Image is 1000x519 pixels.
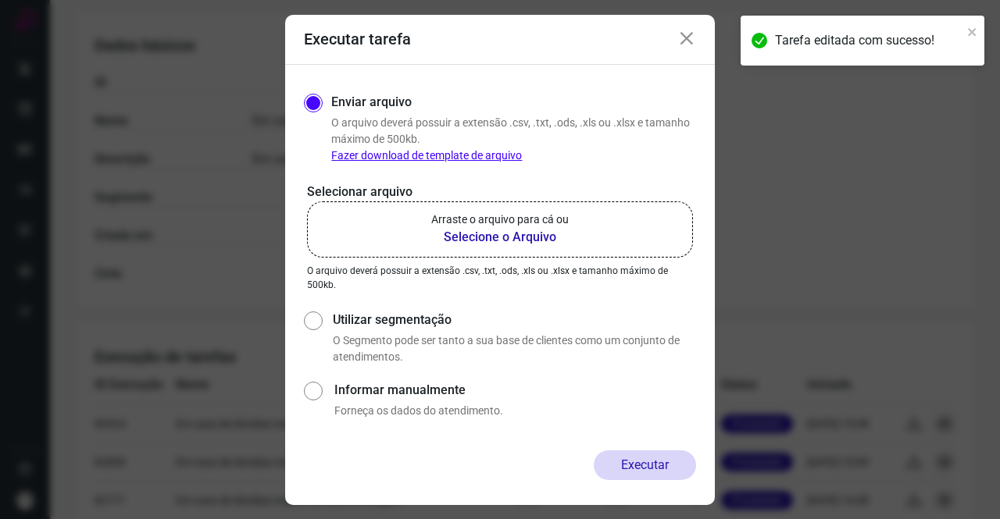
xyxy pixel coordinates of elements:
[431,212,569,228] p: Arraste o arquivo para cá ou
[334,381,696,400] label: Informar manualmente
[331,93,412,112] label: Enviar arquivo
[333,311,696,329] label: Utilizar segmentação
[333,332,696,365] p: O Segmento pode ser tanto a sua base de clientes como um conjunto de atendimentos.
[304,30,411,48] h3: Executar tarefa
[307,264,693,292] p: O arquivo deverá possuir a extensão .csv, .txt, .ods, .xls ou .xlsx e tamanho máximo de 500kb.
[967,22,978,41] button: close
[334,403,696,419] p: Forneça os dados do atendimento.
[594,450,696,480] button: Executar
[331,149,522,162] a: Fazer download de template de arquivo
[775,31,962,50] div: Tarefa editada com sucesso!
[431,228,569,247] b: Selecione o Arquivo
[307,183,693,201] p: Selecionar arquivo
[331,115,696,164] p: O arquivo deverá possuir a extensão .csv, .txt, .ods, .xls ou .xlsx e tamanho máximo de 500kb.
